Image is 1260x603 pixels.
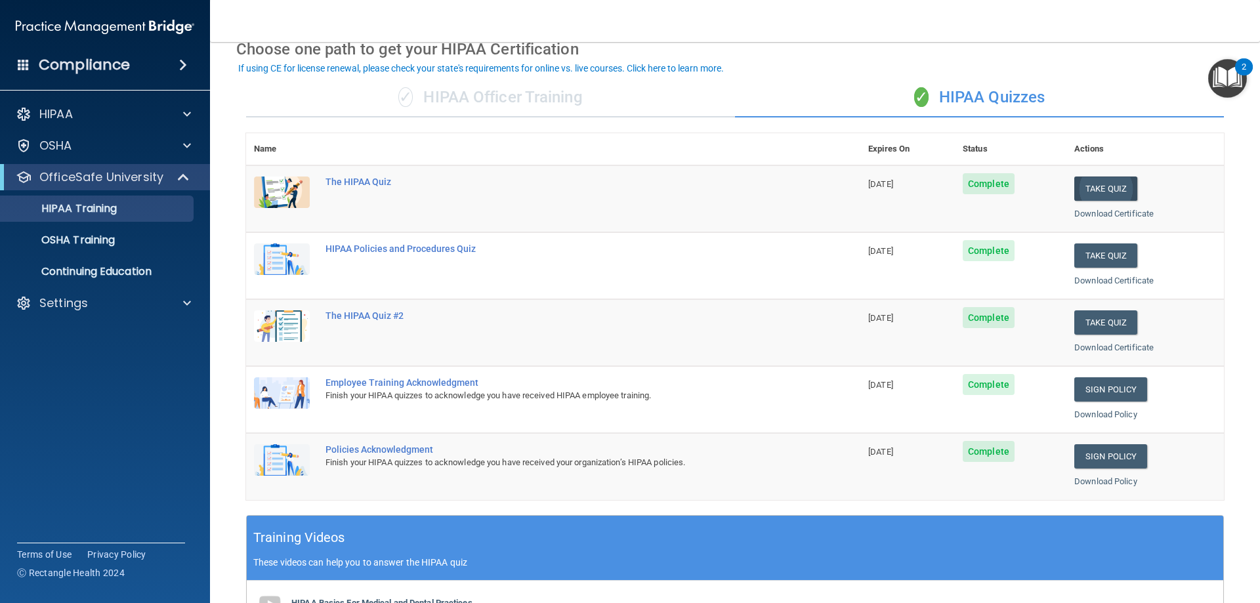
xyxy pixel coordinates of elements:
button: Open Resource Center, 2 new notifications [1208,59,1247,98]
a: OfficeSafe University [16,169,190,185]
th: Status [955,133,1066,165]
button: Take Quiz [1074,243,1137,268]
p: OfficeSafe University [39,169,163,185]
div: HIPAA Quizzes [735,78,1224,117]
div: The HIPAA Quiz [325,177,795,187]
a: HIPAA [16,106,191,122]
th: Name [246,133,318,165]
span: Complete [963,441,1015,462]
a: Download Policy [1074,476,1137,486]
a: Sign Policy [1074,377,1147,402]
span: Complete [963,307,1015,328]
button: Take Quiz [1074,177,1137,201]
span: [DATE] [868,313,893,323]
span: Complete [963,173,1015,194]
h5: Training Videos [253,526,345,549]
div: HIPAA Officer Training [246,78,735,117]
p: OSHA Training [9,234,115,247]
span: [DATE] [868,447,893,457]
p: Settings [39,295,88,311]
a: Settings [16,295,191,311]
a: Download Policy [1074,409,1137,419]
button: Take Quiz [1074,310,1137,335]
a: Privacy Policy [87,548,146,561]
span: ✓ [398,87,413,107]
div: If using CE for license renewal, please check your state's requirements for online vs. live cours... [238,64,724,73]
a: Download Certificate [1074,209,1154,218]
div: Policies Acknowledgment [325,444,795,455]
div: HIPAA Policies and Procedures Quiz [325,243,795,254]
a: OSHA [16,138,191,154]
a: Download Certificate [1074,343,1154,352]
img: PMB logo [16,14,194,40]
p: These videos can help you to answer the HIPAA quiz [253,557,1217,568]
button: If using CE for license renewal, please check your state's requirements for online vs. live cours... [236,62,726,75]
p: Continuing Education [9,265,188,278]
span: [DATE] [868,179,893,189]
p: OSHA [39,138,72,154]
span: [DATE] [868,246,893,256]
div: Finish your HIPAA quizzes to acknowledge you have received HIPAA employee training. [325,388,795,404]
span: Complete [963,374,1015,395]
th: Expires On [860,133,955,165]
p: HIPAA Training [9,202,117,215]
div: The HIPAA Quiz #2 [325,310,795,321]
a: Terms of Use [17,548,72,561]
div: 2 [1242,67,1246,84]
th: Actions [1066,133,1224,165]
a: Download Certificate [1074,276,1154,285]
div: Choose one path to get your HIPAA Certification [236,30,1234,68]
span: Complete [963,240,1015,261]
h4: Compliance [39,56,130,74]
div: Employee Training Acknowledgment [325,377,795,388]
p: HIPAA [39,106,73,122]
span: [DATE] [868,380,893,390]
span: Ⓒ Rectangle Health 2024 [17,566,125,579]
a: Sign Policy [1074,444,1147,468]
div: Finish your HIPAA quizzes to acknowledge you have received your organization’s HIPAA policies. [325,455,795,470]
span: ✓ [914,87,929,107]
